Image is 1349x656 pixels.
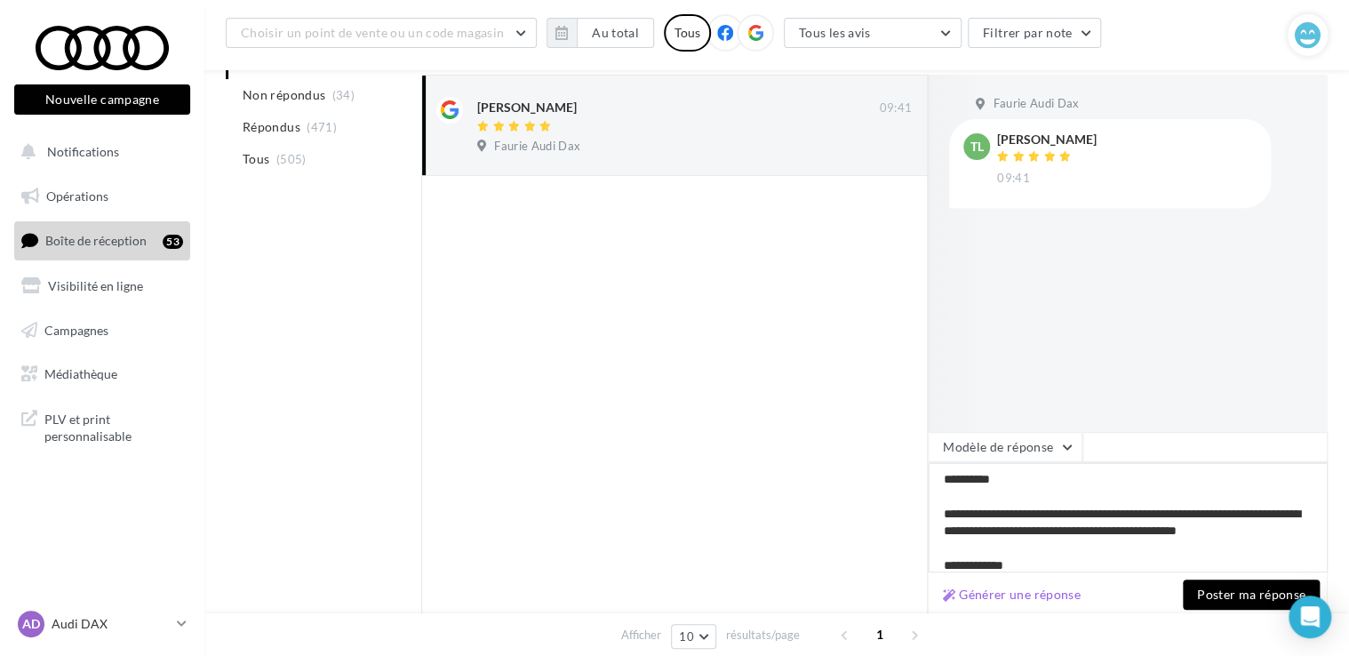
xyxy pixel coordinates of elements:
span: Non répondus [243,86,325,104]
span: Opérations [46,188,108,204]
span: Tous [243,150,269,168]
span: (505) [276,152,307,166]
a: Opérations [11,178,194,215]
span: Afficher [621,627,661,644]
a: Boîte de réception53 [11,221,194,260]
div: Open Intercom Messenger [1289,596,1331,638]
button: Nouvelle campagne [14,84,190,115]
button: Filtrer par note [968,18,1102,48]
button: Poster ma réponse [1183,580,1320,610]
span: PLV et print personnalisable [44,407,183,445]
span: Répondus [243,118,300,136]
div: 53 [163,235,183,249]
div: [PERSON_NAME] [997,133,1097,146]
span: Faurie Audi Dax [494,139,580,155]
button: Notifications [11,133,187,171]
div: [PERSON_NAME] [477,99,577,116]
span: Choisir un point de vente ou un code magasin [241,25,504,40]
button: 10 [671,624,716,649]
span: 10 [679,629,694,644]
p: Audi DAX [52,615,170,633]
a: AD Audi DAX [14,607,190,641]
span: AD [22,615,40,633]
button: Au total [547,18,654,48]
a: Campagnes [11,312,194,349]
span: (471) [307,120,337,134]
span: Boîte de réception [45,233,147,248]
button: Générer une réponse [936,584,1088,605]
span: Campagnes [44,322,108,337]
span: Notifications [47,144,119,159]
a: PLV et print personnalisable [11,400,194,452]
button: Au total [577,18,654,48]
span: Visibilité en ligne [48,278,143,293]
span: Médiathèque [44,366,117,381]
a: Médiathèque [11,356,194,393]
div: Tous [664,14,711,52]
button: Tous les avis [784,18,962,48]
button: Choisir un point de vente ou un code magasin [226,18,537,48]
span: 1 [866,620,894,649]
span: (34) [332,88,355,102]
span: Tous les avis [799,25,871,40]
button: Modèle de réponse [928,432,1082,462]
span: TL [970,138,984,156]
span: 09:41 [879,100,912,116]
span: résultats/page [726,627,800,644]
a: Visibilité en ligne [11,268,194,305]
span: 09:41 [997,171,1030,187]
span: Faurie Audi Dax [993,96,1079,112]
